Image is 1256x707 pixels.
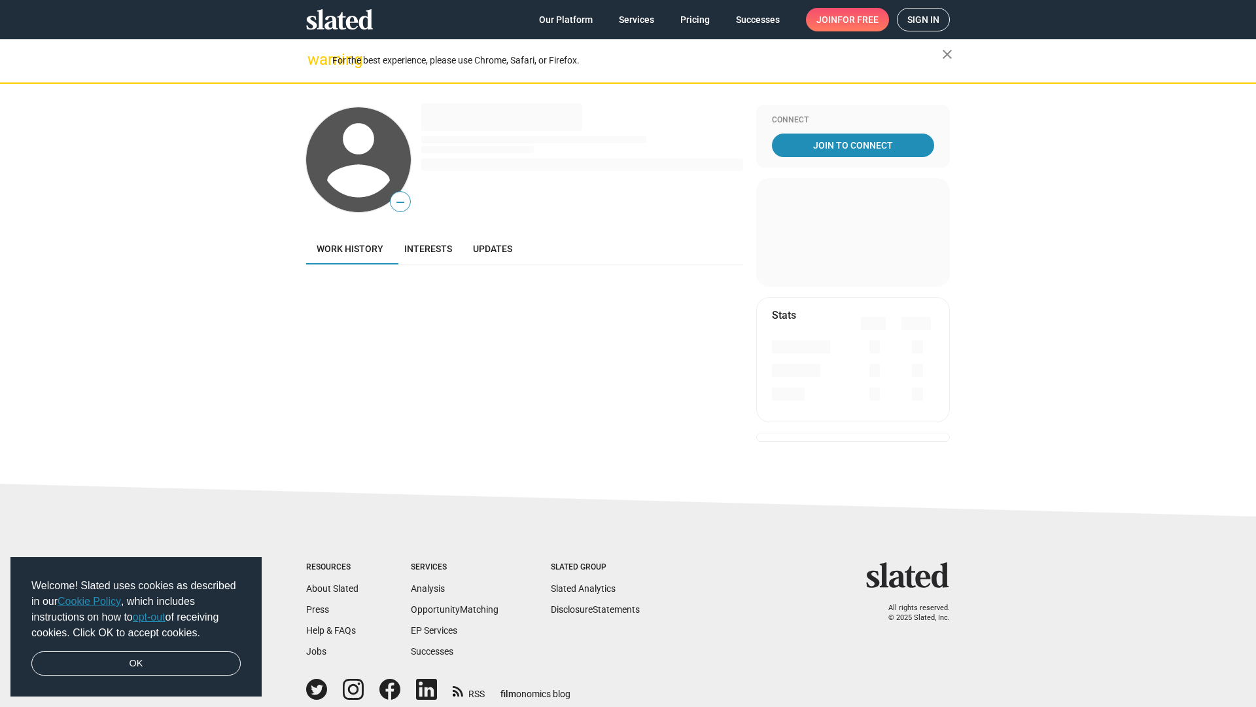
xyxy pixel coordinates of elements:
[775,134,932,157] span: Join To Connect
[680,8,710,31] span: Pricing
[453,680,485,700] a: RSS
[307,52,323,67] mat-icon: warning
[772,134,934,157] a: Join To Connect
[473,244,512,254] span: Updates
[551,604,640,615] a: DisclosureStatements
[411,625,457,636] a: EP Services
[529,8,603,31] a: Our Platform
[462,233,523,264] a: Updates
[500,678,570,700] a: filmonomics blog
[551,562,640,573] div: Slated Group
[500,689,516,699] span: film
[306,562,358,573] div: Resources
[772,115,934,126] div: Connect
[411,604,498,615] a: OpportunityMatching
[907,9,939,31] span: Sign in
[725,8,790,31] a: Successes
[411,646,453,657] a: Successes
[306,604,329,615] a: Press
[404,244,452,254] span: Interests
[411,562,498,573] div: Services
[394,233,462,264] a: Interests
[875,604,950,623] p: All rights reserved. © 2025 Slated, Inc.
[31,651,241,676] a: dismiss cookie message
[306,583,358,594] a: About Slated
[897,8,950,31] a: Sign in
[10,557,262,697] div: cookieconsent
[670,8,720,31] a: Pricing
[837,8,879,31] span: for free
[608,8,665,31] a: Services
[58,596,121,607] a: Cookie Policy
[939,46,955,62] mat-icon: close
[391,194,410,211] span: —
[806,8,889,31] a: Joinfor free
[411,583,445,594] a: Analysis
[306,625,356,636] a: Help & FAQs
[772,308,796,322] mat-card-title: Stats
[539,8,593,31] span: Our Platform
[306,233,394,264] a: Work history
[816,8,879,31] span: Join
[306,646,326,657] a: Jobs
[619,8,654,31] span: Services
[332,52,942,69] div: For the best experience, please use Chrome, Safari, or Firefox.
[31,578,241,641] span: Welcome! Slated uses cookies as described in our , which includes instructions on how to of recei...
[551,583,616,594] a: Slated Analytics
[736,8,780,31] span: Successes
[317,244,383,254] span: Work history
[133,611,166,623] a: opt-out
